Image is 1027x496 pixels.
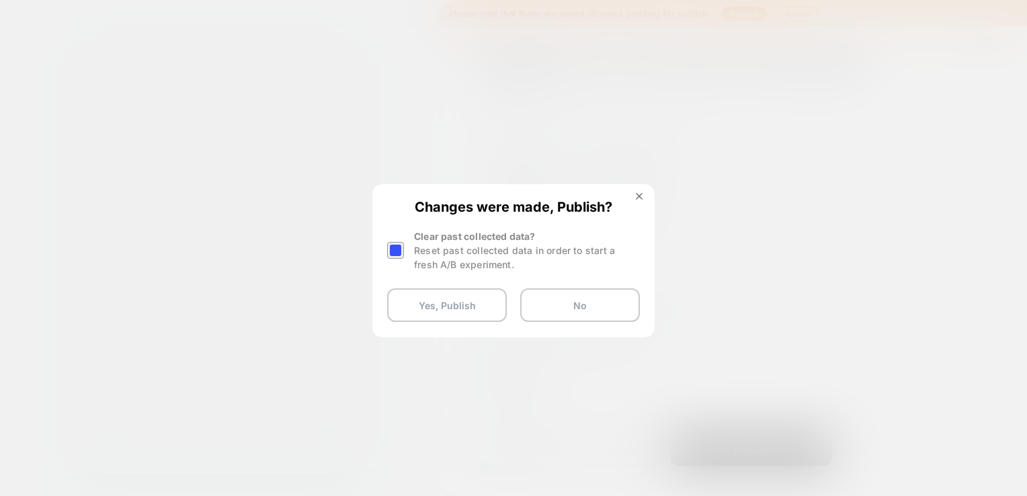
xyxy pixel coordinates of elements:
div: Reset past collected data in order to start a fresh A/B experiment. [414,243,640,272]
div: Clear past collected data? [414,229,640,272]
button: Yes, Publish [387,288,507,322]
button: No [520,288,640,322]
img: close [636,193,643,200]
span: Changes were made, Publish? [387,199,640,212]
